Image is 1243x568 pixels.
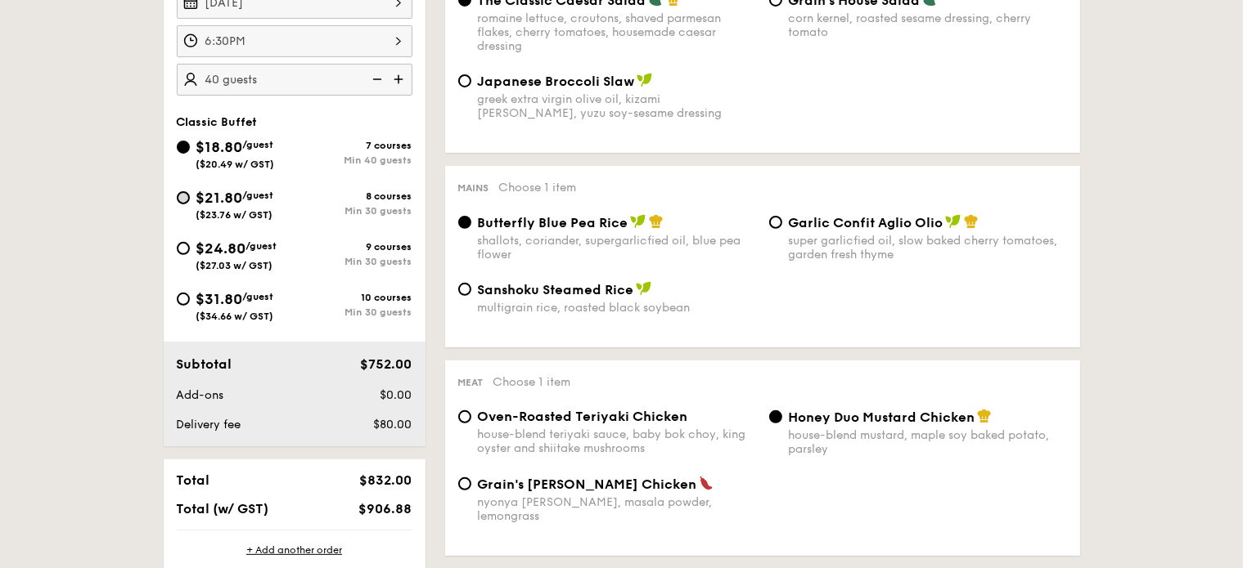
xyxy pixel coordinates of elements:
[630,214,646,229] img: icon-vegan.f8ff3823.svg
[458,283,471,296] input: Sanshoku Steamed Ricemultigrain rice, roasted black soybean
[478,282,634,297] span: Sanshoku Steamed Rice
[196,290,243,308] span: $31.80
[380,388,412,402] span: $0.00
[458,410,471,423] input: Oven-Roasted Teriyaki Chickenhouse-blend teriyaki sauce, baby bok choy, king oyster and shiitake ...
[478,234,756,262] div: shallots, coriander, supergarlicfied oil, blue pea flower
[458,74,471,87] input: Japanese Broccoli Slawgreek extra virgin olive oil, kizami [PERSON_NAME], yuzu soy-sesame dressing
[649,214,664,229] img: icon-chef-hat.a58ddaea.svg
[478,11,756,53] div: romaine lettuce, croutons, shaved parmesan flakes, cherry tomatoes, housemade caesar dressing
[637,73,653,87] img: icon-vegan.f8ff3823.svg
[177,388,224,402] span: Add-ons
[196,138,243,156] span: $18.80
[177,543,412,557] div: + Add another order
[699,476,714,490] img: icon-spicy.37a8142b.svg
[295,241,412,253] div: 9 courses
[769,410,782,423] input: Honey Duo Mustard Chickenhouse-blend mustard, maple soy baked potato, parsley
[363,64,388,95] img: icon-reduce.1d2dbef1.svg
[789,428,1067,456] div: house-blend mustard, maple soy baked potato, parsley
[373,418,412,432] span: $80.00
[196,209,273,221] span: ($23.76 w/ GST)
[295,140,412,151] div: 7 courses
[196,260,273,271] span: ($27.03 w/ GST)
[358,501,412,517] span: $906.88
[295,190,412,202] div: 8 courses
[177,418,241,432] span: Delivery fee
[964,214,979,229] img: icon-chef-hat.a58ddaea.svg
[458,477,471,490] input: Grain's [PERSON_NAME] Chickennyonya [PERSON_NAME], masala powder, lemongrass
[196,239,246,257] span: $24.80
[177,242,190,255] input: $24.80/guest($27.03 w/ GST)9 coursesMin 30 guests
[478,427,756,455] div: house-blend teriyaki sauce, baby bok choy, king oyster and shiitake mushrooms
[243,291,274,302] span: /guest
[177,64,412,96] input: Number of guests
[177,115,258,129] span: Classic Buffet
[478,74,635,89] span: Japanese Broccoli Slaw
[196,311,274,322] span: ($34.66 w/ GST)
[945,214,962,229] img: icon-vegan.f8ff3823.svg
[360,356,412,372] span: $752.00
[177,293,190,306] input: $31.80/guest($34.66 w/ GST)10 coursesMin 30 guests
[177,191,190,204] input: $21.80/guest($23.76 w/ GST)8 coursesMin 30 guests
[196,159,275,170] span: ($20.49 w/ GST)
[243,139,274,150] span: /guest
[295,256,412,267] div: Min 30 guests
[359,472,412,488] span: $832.00
[295,292,412,303] div: 10 courses
[196,189,243,207] span: $21.80
[246,240,277,252] span: /guest
[478,215,628,230] span: Butterfly Blue Pea Rice
[977,409,992,423] img: icon-chef-hat.a58ddaea.svg
[789,409,975,425] span: Honey Duo Mustard Chicken
[478,495,756,523] div: nyonya [PERSON_NAME], masala powder, lemongrass
[243,190,274,201] span: /guest
[177,356,232,372] span: Subtotal
[769,216,782,229] input: Garlic Confit Aglio Oliosuper garlicfied oil, slow baked cherry tomatoes, garden fresh thyme
[458,182,489,194] span: Mains
[458,216,471,229] input: Butterfly Blue Pea Riceshallots, coriander, supergarlicfied oil, blue pea flower
[636,281,652,296] img: icon-vegan.f8ff3823.svg
[789,234,1067,262] div: super garlicfied oil, slow baked cherry tomatoes, garden fresh thyme
[789,215,944,230] span: Garlic Confit Aglio Olio
[478,409,688,424] span: Oven-Roasted Teriyaki Chicken
[478,92,756,120] div: greek extra virgin olive oil, kizami [PERSON_NAME], yuzu soy-sesame dressing
[499,181,577,195] span: Choose 1 item
[789,11,1067,39] div: corn kernel, roasted sesame dressing, cherry tomato
[177,501,269,517] span: Total (w/ GST)
[388,64,412,95] img: icon-add.58712e84.svg
[493,375,571,389] span: Choose 1 item
[177,25,412,57] input: Event time
[295,154,412,166] div: Min 40 guests
[177,141,190,154] input: $18.80/guest($20.49 w/ GST)7 coursesMin 40 guests
[177,472,210,488] span: Total
[478,301,756,315] div: multigrain rice, roasted black soybean
[295,306,412,318] div: Min 30 guests
[295,205,412,217] div: Min 30 guests
[478,476,697,492] span: Grain's [PERSON_NAME] Chicken
[458,377,484,388] span: Meat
